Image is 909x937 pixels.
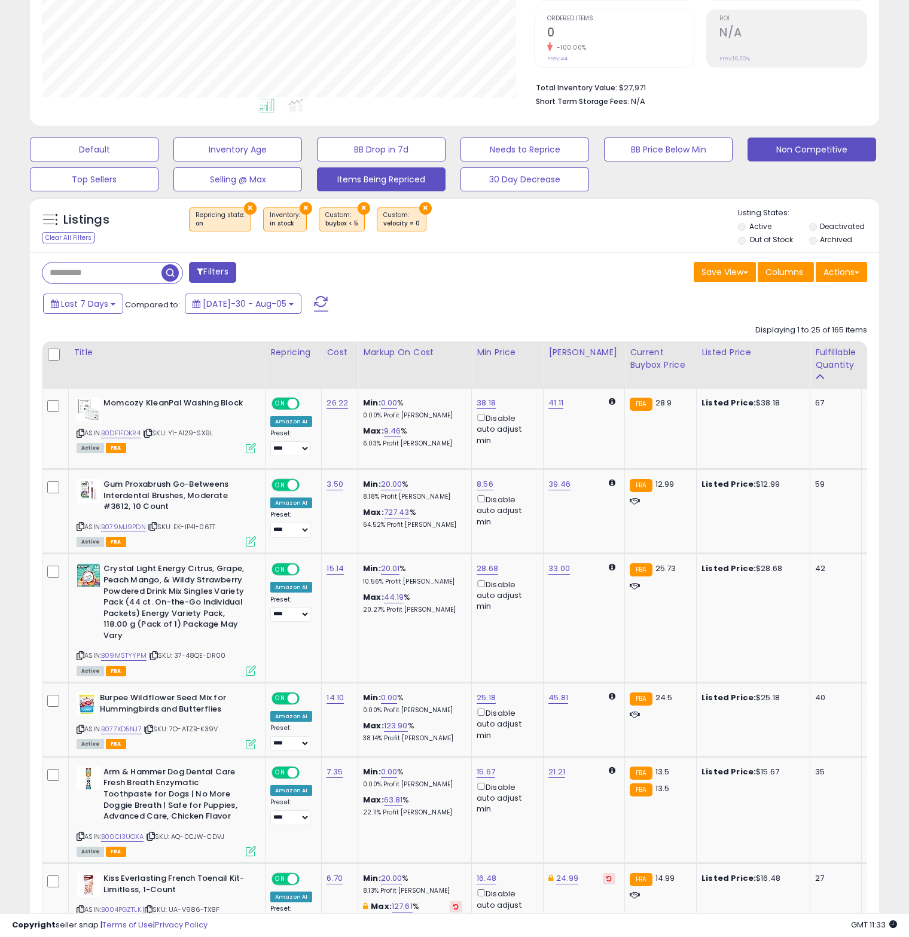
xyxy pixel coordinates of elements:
[100,692,245,718] b: Burpee Wildflower Seed Mix for Hummingbirds and Butterflies
[327,397,348,409] a: 26.22
[185,294,301,314] button: [DATE]-30 - Aug-05
[270,498,312,508] div: Amazon AI
[77,443,104,453] span: All listings currently available for purchase on Amazon
[363,606,462,614] p: 20.27% Profit [PERSON_NAME]
[298,564,317,575] span: OFF
[363,521,462,529] p: 64.52% Profit [PERSON_NAME]
[701,692,756,703] b: Listed Price:
[298,694,317,704] span: OFF
[694,262,756,282] button: Save View
[298,480,317,490] span: OFF
[106,739,126,749] span: FBA
[148,651,225,660] span: | SKU: 37-48QE-DR00
[392,901,413,912] a: 127.61
[363,780,462,789] p: 0.00% Profit [PERSON_NAME]
[12,919,56,930] strong: Copyright
[363,397,381,408] b: Min:
[630,346,691,371] div: Current Buybox Price
[384,720,408,732] a: 123.90
[384,794,403,806] a: 63.81
[106,666,126,676] span: FBA
[77,537,104,547] span: All listings currently available for purchase on Amazon
[101,651,147,661] a: B09MSTYYPM
[867,398,886,408] div: 0.00
[363,398,462,420] div: %
[273,694,288,704] span: ON
[384,425,401,437] a: 9.46
[655,872,675,884] span: 14.99
[144,724,218,734] span: | SKU: 7O-ATZB-K39V
[363,794,384,805] b: Max:
[363,507,462,529] div: %
[363,901,462,923] div: %
[77,692,256,748] div: ASIN:
[125,299,180,310] span: Compared to:
[655,397,672,408] span: 28.9
[630,479,652,492] small: FBA
[317,167,446,191] button: Items Being Repriced
[270,219,300,228] div: in stock
[477,766,495,778] a: 15.67
[12,920,208,931] div: seller snap | |
[548,346,620,359] div: [PERSON_NAME]
[363,506,384,518] b: Max:
[384,591,404,603] a: 44.19
[358,341,472,389] th: The percentage added to the cost of goods (COGS) that forms the calculator for Min & Max prices.
[536,83,617,93] b: Total Inventory Value:
[630,873,652,886] small: FBA
[77,563,100,587] img: 511kq2OtpAL._SL40_.jpg
[655,478,675,490] span: 12.99
[419,202,432,215] button: ×
[749,221,771,231] label: Active
[196,219,245,228] div: on
[77,739,104,749] span: All listings currently available for purchase on Amazon
[604,138,733,161] button: BB Price Below Min
[477,578,534,612] div: Disable auto adjust min
[273,767,288,777] span: ON
[327,346,353,359] div: Cost
[270,429,312,456] div: Preset:
[363,887,462,895] p: 8.13% Profit [PERSON_NAME]
[701,692,801,703] div: $25.18
[273,564,288,575] span: ON
[548,563,570,575] a: 33.00
[363,478,381,490] b: Min:
[155,919,208,930] a: Privacy Policy
[189,262,236,283] button: Filters
[548,397,563,409] a: 41.11
[270,582,312,593] div: Amazon AI
[758,262,814,282] button: Columns
[77,479,256,545] div: ASIN:
[77,398,256,452] div: ASIN:
[755,325,867,336] div: Displaying 1 to 25 of 165 items
[270,892,312,902] div: Amazon AI
[815,692,852,703] div: 40
[701,478,756,490] b: Listed Price:
[173,167,302,191] button: Selling @ Max
[317,138,446,161] button: BB Drop in 7d
[196,210,245,228] span: Repricing state :
[701,479,801,490] div: $12.99
[298,874,317,884] span: OFF
[327,478,343,490] a: 3.50
[63,212,109,228] h5: Listings
[203,298,286,310] span: [DATE]-30 - Aug-05
[77,666,104,676] span: All listings currently available for purchase on Amazon
[77,563,256,674] div: ASIN:
[325,219,358,228] div: buybox < 5
[477,346,538,359] div: Min Price
[630,692,652,706] small: FBA
[867,479,886,490] div: 0.00
[719,55,750,62] small: Prev: 16.30%
[77,692,97,716] img: 41x07vfyjsL._SL40_.jpg
[630,767,652,780] small: FBA
[363,439,462,448] p: 6.03% Profit [PERSON_NAME]
[553,43,587,52] small: -100.00%
[327,766,343,778] a: 7.35
[77,847,104,857] span: All listings currently available for purchase on Amazon
[363,692,381,703] b: Min:
[851,919,897,930] span: 2025-08-13 11:33 GMT
[30,138,158,161] button: Default
[738,207,879,219] p: Listing States:
[630,563,652,576] small: FBA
